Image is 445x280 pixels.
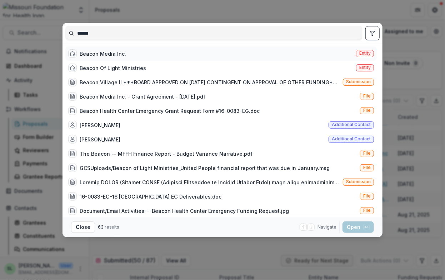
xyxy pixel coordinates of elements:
[98,224,104,230] span: 63
[80,136,120,143] div: [PERSON_NAME]
[332,136,371,141] span: Additional contact
[332,122,371,127] span: Additional contact
[80,79,340,86] div: Beacon Village II ***BOARD APPROVED ON [DATE] CONTINGENT ON APPROVAL OF OTHER FUNDING*** (Afforda...
[342,221,374,233] button: Open
[80,64,146,72] div: Beacon Of Light Ministries
[80,164,330,172] div: GCSUploads/Beacon of Light Ministries_United People financial report that was due in January.msg
[359,65,371,70] span: Entity
[80,93,205,100] div: Beacon Media Inc. - Grant Agreement - [DATE].pdf
[71,221,95,233] button: Close
[346,179,371,184] span: Submission
[80,179,340,186] div: Loremip DOLOR (Sitamet CONSE (Adipisci Elitseddoe te Incidid Utlabor Etdol) magn aliqu enimadmini...
[80,207,289,215] div: Document/Email Activities---Beacon Health Center Emergency Funding Request.jpg
[359,51,371,56] span: Entity
[80,50,126,57] div: Beacon Media Inc.
[363,165,371,170] span: File
[365,26,380,40] button: toggle filters
[317,224,336,230] span: Navigate
[105,224,119,230] span: results
[363,94,371,99] span: File
[80,107,260,115] div: Beacon Health Center Emergency Grant Request Form #16-0083-EG.doc
[80,121,120,129] div: [PERSON_NAME]
[80,193,221,200] div: 16-0083-EG-16 [GEOGRAPHIC_DATA] EG Deliverables.doc
[363,208,371,213] span: File
[363,194,371,199] span: File
[363,108,371,113] span: File
[346,79,371,84] span: Submission
[80,150,252,157] div: The Beacon -- MFFH Finance Report - Budget Variance Narrative.pdf
[363,151,371,156] span: File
